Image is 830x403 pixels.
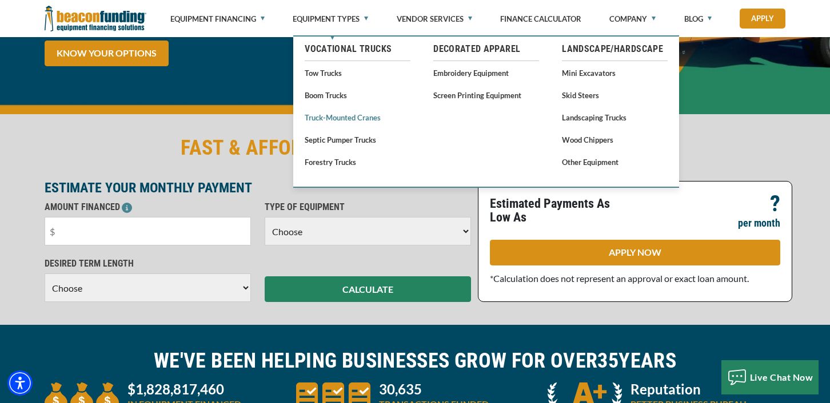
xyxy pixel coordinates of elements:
span: Live Chat Now [750,372,813,382]
div: Accessibility Menu [7,370,33,396]
input: $ [45,217,251,245]
a: APPLY NOW [490,240,780,265]
p: ESTIMATE YOUR MONTHLY PAYMENT [45,181,471,195]
p: Estimated Payments As Low As [490,197,628,224]
a: Other Equipment [562,155,668,169]
a: Tow Trucks [305,66,410,80]
a: Apply [740,9,785,29]
a: Wood Chippers [562,132,668,147]
h2: FAST & AFFORDABLE TRUCK & EQUIPMENT FINANCING [45,135,785,161]
span: 35 [597,349,618,373]
a: Skid Steers [562,88,668,102]
a: Boom Trucks [305,88,410,102]
a: Vocational Trucks [305,42,410,56]
a: Decorated Apparel [433,42,539,56]
p: AMOUNT FINANCED [45,200,251,214]
a: Truck-Mounted Cranes [305,110,410,124]
a: KNOW YOUR OPTIONS [45,41,169,66]
p: Reputation [631,382,747,396]
p: ? [770,197,780,211]
a: Landscape/Hardscape [562,42,668,56]
button: CALCULATE [265,276,471,302]
a: Forestry Trucks [305,155,410,169]
span: *Calculation does not represent an approval or exact loan amount. [490,273,749,284]
a: Mini Excavators [562,66,668,80]
a: Screen Printing Equipment [433,88,539,102]
a: Septic Pumper Trucks [305,132,410,147]
p: 30,635 [379,382,489,396]
button: Live Chat Now [721,360,819,394]
h2: WE'VE BEEN HELPING BUSINESSES GROW FOR OVER YEARS [45,348,785,374]
p: DESIRED TERM LENGTH [45,257,251,271]
a: Embroidery Equipment [433,66,539,80]
a: Landscaping Trucks [562,110,668,124]
p: TYPE OF EQUIPMENT [265,200,471,214]
p: $1,828,817,460 [127,382,241,396]
p: per month [738,216,780,230]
